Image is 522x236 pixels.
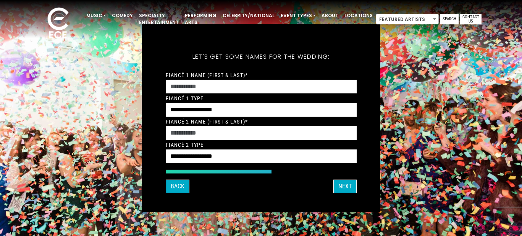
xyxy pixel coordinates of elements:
[166,43,357,71] h5: Let's get some names for the wedding:
[166,72,248,79] label: Fiancé 1 Name (First & Last)*
[182,9,220,29] a: Performing Arts
[341,9,376,22] a: Locations
[376,14,439,24] span: Featured Artists
[109,9,136,22] a: Comedy
[166,95,204,102] label: Fiancé 1 Type
[136,9,182,29] a: Specialty Entertainment
[83,9,109,22] a: Music
[166,180,189,193] button: Back
[333,180,357,193] button: Next
[278,9,318,22] a: Event Types
[318,9,341,22] a: About
[166,141,204,148] label: Fiancé 2 Type
[220,9,278,22] a: Celebrity/National
[440,14,459,24] a: Search
[39,5,77,42] img: ece_new_logo_whitev2-1.png
[166,118,248,125] label: Fiancé 2 Name (First & Last)*
[460,14,482,24] a: Contact Us
[376,14,438,25] span: Featured Artists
